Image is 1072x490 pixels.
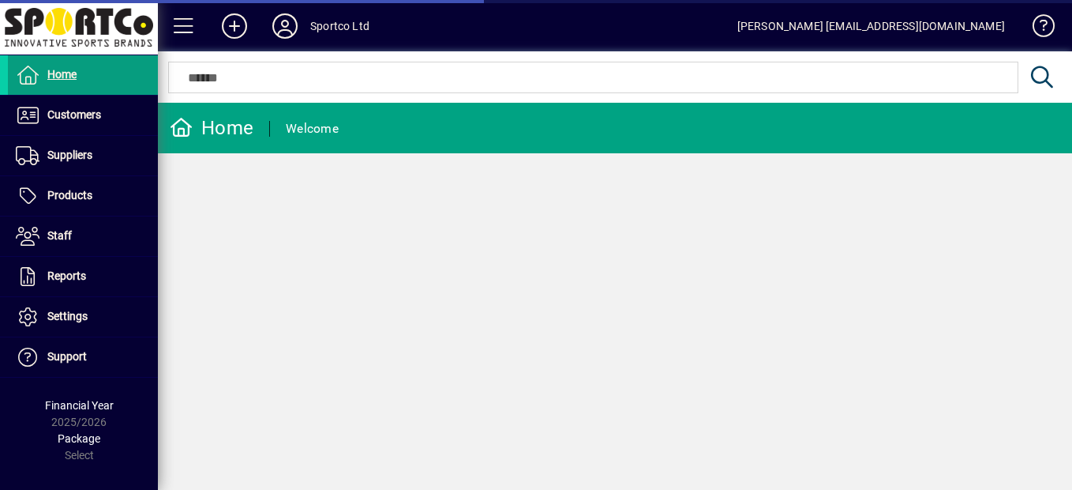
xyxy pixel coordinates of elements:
a: Customers [8,96,158,135]
div: Sportco Ltd [310,13,369,39]
button: Add [209,12,260,40]
button: Profile [260,12,310,40]
a: Support [8,337,158,377]
span: Settings [47,310,88,322]
a: Settings [8,297,158,337]
a: Products [8,176,158,216]
span: Support [47,350,87,363]
a: Staff [8,217,158,256]
span: Package [58,432,100,445]
span: Home [47,68,77,81]
div: Home [170,115,253,141]
a: Suppliers [8,136,158,175]
span: Suppliers [47,149,92,161]
span: Financial Year [45,399,114,412]
a: Knowledge Base [1021,3,1052,55]
span: Customers [47,108,101,121]
span: Reports [47,269,86,282]
span: Products [47,189,92,202]
span: Staff [47,229,72,242]
div: Welcome [286,116,339,141]
a: Reports [8,257,158,296]
div: [PERSON_NAME] [EMAIL_ADDRESS][DOMAIN_NAME] [737,13,1005,39]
